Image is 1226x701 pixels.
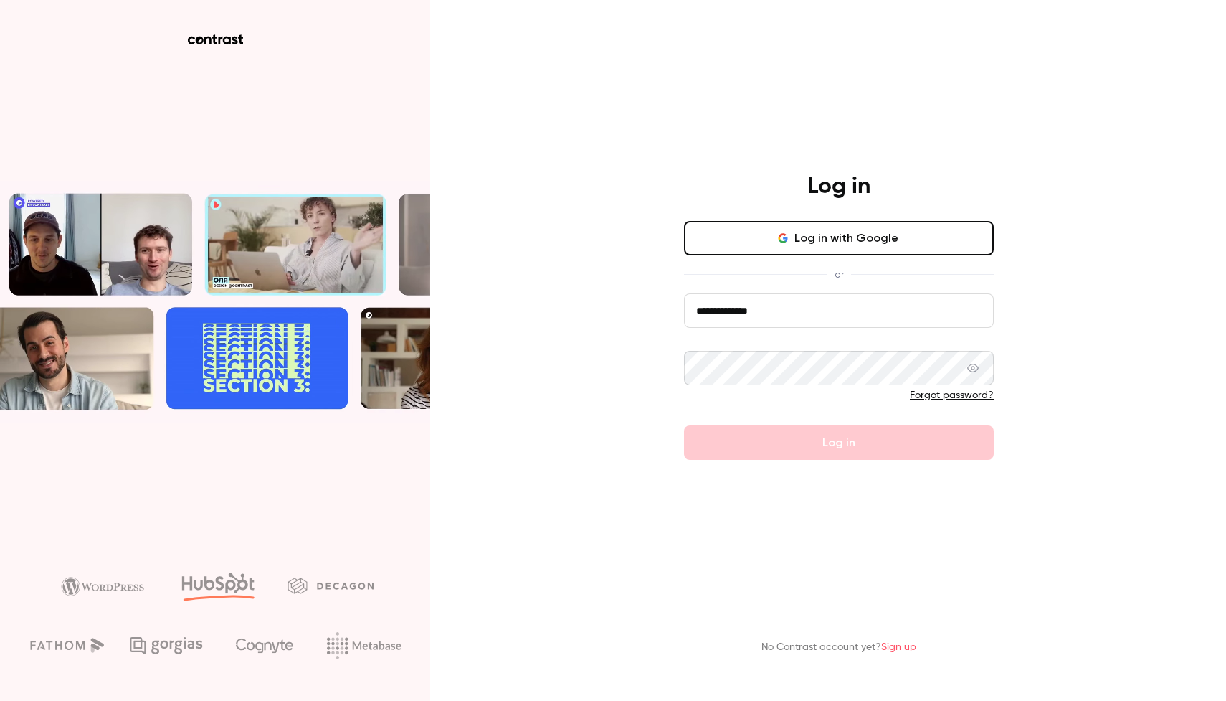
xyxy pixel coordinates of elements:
h4: Log in [807,172,870,201]
span: or [827,267,851,282]
button: Log in with Google [684,221,994,255]
img: decagon [288,578,374,593]
a: Sign up [881,642,916,652]
a: Forgot password? [910,390,994,400]
p: No Contrast account yet? [761,640,916,655]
